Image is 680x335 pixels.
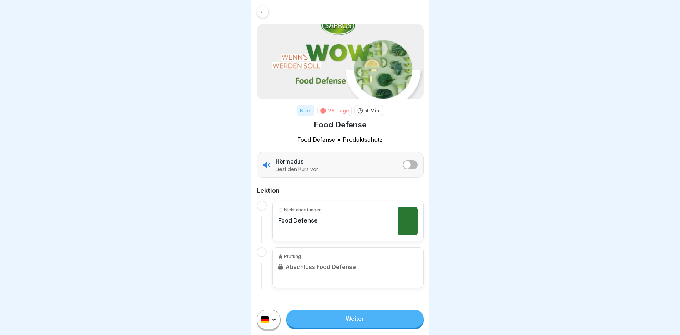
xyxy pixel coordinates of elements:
[328,107,349,114] div: 26 Tage
[403,160,418,169] button: listener mode
[398,207,418,235] img: i56hrusqlxh7wfploiwmgbsd.png
[286,310,423,327] a: Weiter
[257,136,424,144] p: Food Defense = Produktschutz
[365,107,381,114] p: 4 Min.
[257,186,424,195] h2: Lektion
[314,120,367,130] h1: Food Defense
[297,105,314,116] div: Kurs
[261,316,269,323] img: de.svg
[276,157,303,165] p: Hörmodus
[284,207,322,213] p: Nicht angefangen
[276,166,318,172] p: Liest den Kurs vor
[257,24,424,99] img: b09us41hredzt9sfzsl3gafq.png
[278,217,322,224] p: Food Defense
[278,207,418,235] a: Nicht angefangenFood Defense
